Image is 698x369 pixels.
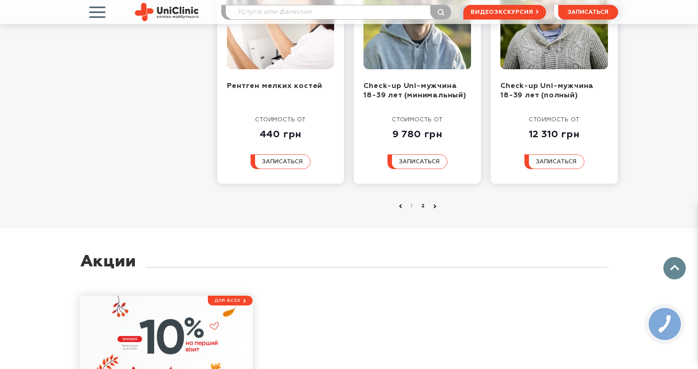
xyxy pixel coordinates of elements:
[135,3,199,21] img: Site
[524,154,584,169] button: записаться
[419,202,427,210] a: 2
[529,117,580,123] span: стоимость от
[262,159,303,165] span: записаться
[463,5,546,20] a: видеоэкскурсия
[568,9,608,15] span: записаться
[226,5,451,19] input: Услуга или фамилия
[524,123,584,141] div: 12 310 грн
[214,298,240,303] span: Для всех
[536,159,577,165] span: записаться
[399,159,440,165] span: записаться
[80,253,136,283] div: Акции
[227,82,323,90] a: Рентген мелких костей
[558,5,618,20] button: записаться
[500,82,594,99] a: Check-up Uni-мужчина 18-39 лет (полный)
[251,154,310,169] button: записаться
[471,5,533,19] span: видеоэкскурсия
[388,123,447,141] div: 9 780 грн
[392,117,443,123] span: стоимость от
[363,82,466,99] a: Check-up Uni-мужчина 18-39 лет (минимальный)
[388,154,447,169] button: записаться
[255,117,306,123] span: стоимость от
[251,123,310,141] div: 440 грн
